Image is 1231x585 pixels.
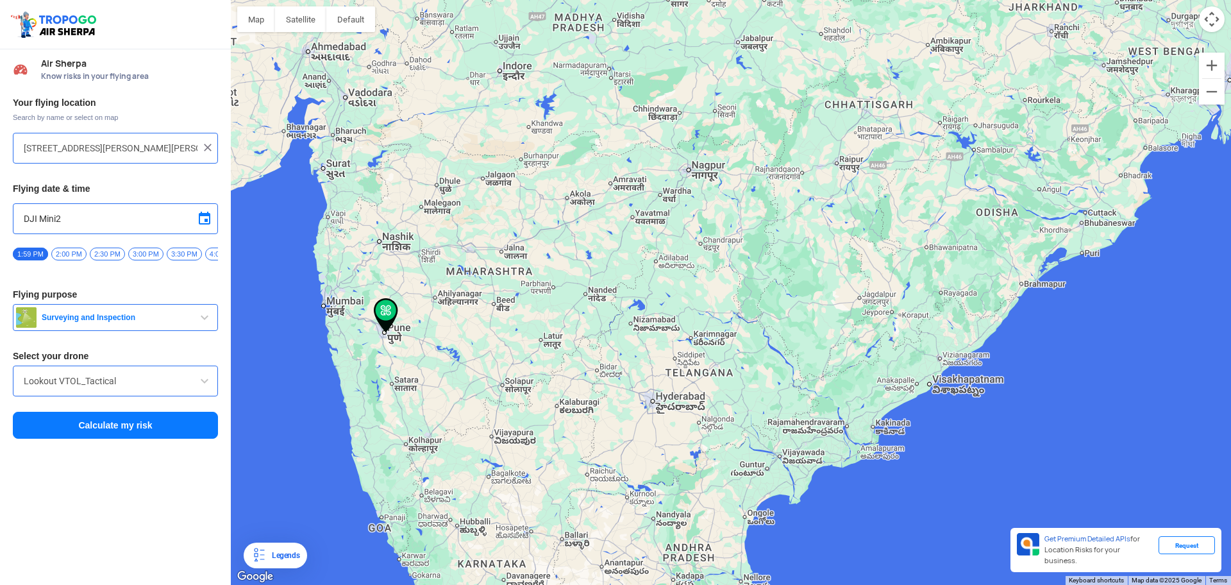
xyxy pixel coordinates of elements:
span: Get Premium Detailed APIs [1044,534,1130,543]
span: 3:30 PM [167,248,202,260]
button: Zoom out [1199,79,1225,105]
div: for Location Risks for your business. [1039,533,1159,567]
span: 1:59 PM [13,248,48,260]
span: 4:00 PM [205,248,240,260]
span: Know risks in your flying area [41,71,218,81]
input: Search your flying location [24,140,197,156]
span: Surveying and Inspection [37,312,197,323]
button: Calculate my risk [13,412,218,439]
h3: Flying date & time [13,184,218,193]
img: Google [234,568,276,585]
img: survey.png [16,307,37,328]
span: Search by name or select on map [13,112,218,123]
button: Keyboard shortcuts [1069,576,1124,585]
h3: Select your drone [13,352,218,360]
img: Premium APIs [1017,533,1039,555]
span: 3:00 PM [128,248,163,260]
div: Request [1159,536,1215,554]
span: Map data ©2025 Google [1132,577,1202,584]
span: 2:30 PM [90,248,125,260]
button: Map camera controls [1199,6,1225,32]
div: Legends [267,548,299,563]
img: Legends [251,548,267,563]
img: ic_tgdronemaps.svg [10,10,101,39]
span: Air Sherpa [41,58,218,69]
a: Terms [1209,577,1227,584]
img: ic_close.png [201,141,214,154]
button: Zoom in [1199,53,1225,78]
input: Search by name or Brand [24,373,207,389]
a: Open this area in Google Maps (opens a new window) [234,568,276,585]
h3: Your flying location [13,98,218,107]
button: Show satellite imagery [275,6,326,32]
span: 2:00 PM [51,248,87,260]
button: Show street map [237,6,275,32]
h3: Flying purpose [13,290,218,299]
img: Risk Scores [13,62,28,77]
input: Select Date [24,211,207,226]
button: Surveying and Inspection [13,304,218,331]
